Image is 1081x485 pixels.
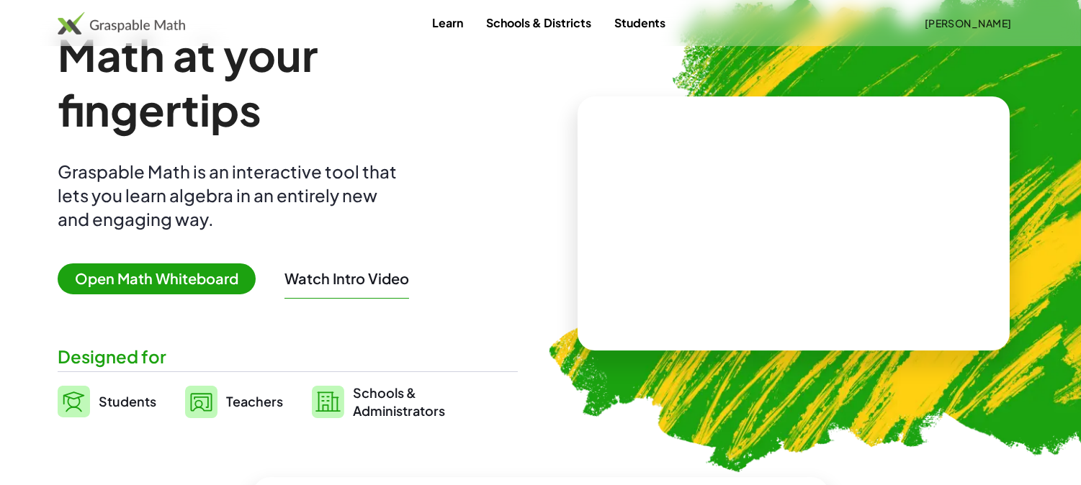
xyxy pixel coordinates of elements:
[312,386,344,418] img: svg%3e
[924,17,1012,30] span: [PERSON_NAME]
[226,393,283,409] span: Teachers
[58,272,267,287] a: Open Math Whiteboard
[284,269,409,288] button: Watch Intro Video
[58,386,90,417] img: svg%3e
[58,384,156,420] a: Students
[912,10,1023,36] button: [PERSON_NAME]
[353,384,445,420] span: Schools & Administrators
[58,160,403,231] div: Graspable Math is an interactive tool that lets you learn algebra in an entirely new and engaging...
[686,170,902,278] video: What is this? This is dynamic math notation. Dynamic math notation plays a central role in how Gr...
[58,345,518,368] div: Designed for
[58,263,256,294] span: Open Math Whiteboard
[603,9,677,36] a: Students
[58,27,516,137] h1: Math at your fingertips
[99,393,156,409] span: Students
[185,384,283,420] a: Teachers
[475,9,603,36] a: Schools & Districts
[312,384,445,420] a: Schools &Administrators
[421,9,475,36] a: Learn
[185,386,217,418] img: svg%3e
